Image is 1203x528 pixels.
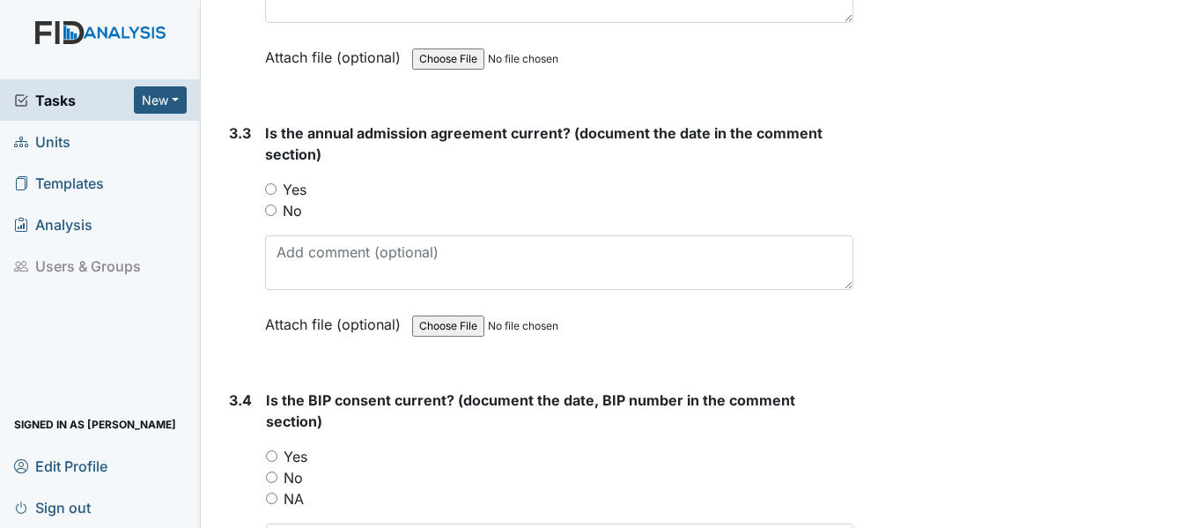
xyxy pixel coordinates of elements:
[14,494,91,521] span: Sign out
[265,205,277,216] input: No
[265,37,408,68] label: Attach file (optional)
[265,304,408,335] label: Attach file (optional)
[266,391,795,430] span: Is the BIP consent current? (document the date, BIP number in the comment section)
[284,446,307,467] label: Yes
[265,124,823,163] span: Is the annual admission agreement current? (document the date in the comment section)
[229,123,251,144] label: 3.3
[265,183,277,195] input: Yes
[14,411,176,438] span: Signed in as [PERSON_NAME]
[266,472,277,483] input: No
[14,452,107,480] span: Edit Profile
[14,90,134,111] a: Tasks
[14,128,70,155] span: Units
[134,86,187,114] button: New
[14,211,92,238] span: Analysis
[266,450,277,462] input: Yes
[284,488,304,509] label: NA
[14,169,104,197] span: Templates
[283,200,302,221] label: No
[229,390,252,411] label: 3.4
[284,467,303,488] label: No
[266,493,277,504] input: NA
[283,179,306,200] label: Yes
